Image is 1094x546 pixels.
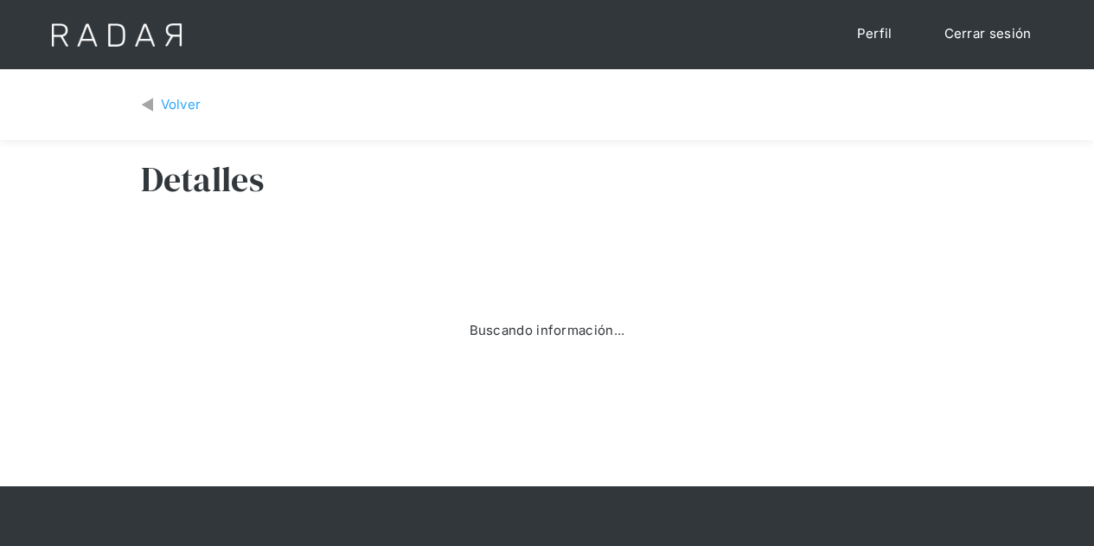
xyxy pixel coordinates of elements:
div: Volver [161,95,202,115]
a: Cerrar sesión [927,17,1049,51]
div: Buscando información... [470,321,625,341]
a: Perfil [840,17,910,51]
a: Volver [141,95,202,115]
h3: Detalles [141,157,264,201]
